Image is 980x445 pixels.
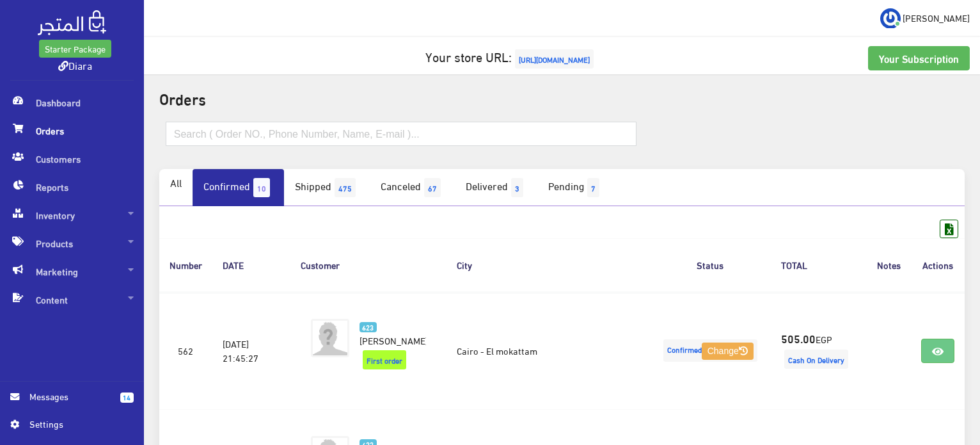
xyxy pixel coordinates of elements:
[880,8,901,29] img: ...
[193,169,284,206] a: Confirmed10
[10,145,134,173] span: Customers
[335,178,356,197] span: 475
[363,350,406,369] span: First order
[771,238,867,291] th: TOTAL
[650,238,771,291] th: Status
[10,117,134,145] span: Orders
[159,292,212,410] td: 562
[781,330,816,346] strong: 505.00
[10,286,134,314] span: Content
[39,40,111,58] a: Starter Package
[10,173,134,201] span: Reports
[290,238,447,291] th: Customer
[10,88,134,117] span: Dashboard
[455,169,537,206] a: Delivered3
[159,238,212,291] th: Number
[424,178,441,197] span: 67
[159,169,193,196] a: All
[587,178,599,197] span: 7
[10,389,134,417] a: 14 Messages
[10,417,134,437] a: Settings
[311,319,349,357] img: avatar.png
[911,238,965,291] th: Actions
[425,44,597,68] a: Your store URL:[URL][DOMAIN_NAME]
[360,331,428,349] span: [PERSON_NAME]
[10,229,134,257] span: Products
[663,339,757,362] span: Confirmed
[771,292,867,410] td: EGP
[29,389,110,403] span: Messages
[10,201,134,229] span: Inventory
[537,169,613,206] a: Pending7
[868,46,970,70] a: Your Subscription
[38,10,106,35] img: .
[159,90,965,106] h2: Orders
[515,49,594,69] span: [URL][DOMAIN_NAME]
[29,417,123,431] span: Settings
[447,238,650,291] th: City
[212,292,290,410] td: [DATE] 21:45:27
[903,10,970,26] span: [PERSON_NAME]
[784,350,848,369] span: Cash On Delivery
[58,56,92,74] a: Diara
[360,319,426,347] a: 623 [PERSON_NAME]
[253,178,270,197] span: 10
[880,8,970,28] a: ... [PERSON_NAME]
[867,238,911,291] th: Notes
[120,392,134,403] span: 14
[360,322,377,333] span: 623
[166,122,636,146] input: Search ( Order NO., Phone Number, Name, E-mail )...
[447,292,650,410] td: Cairo - El mokattam
[284,169,370,206] a: Shipped475
[10,257,134,286] span: Marketing
[370,169,455,206] a: Canceled67
[702,343,754,360] button: Change
[212,238,290,291] th: DATE
[511,178,523,197] span: 3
